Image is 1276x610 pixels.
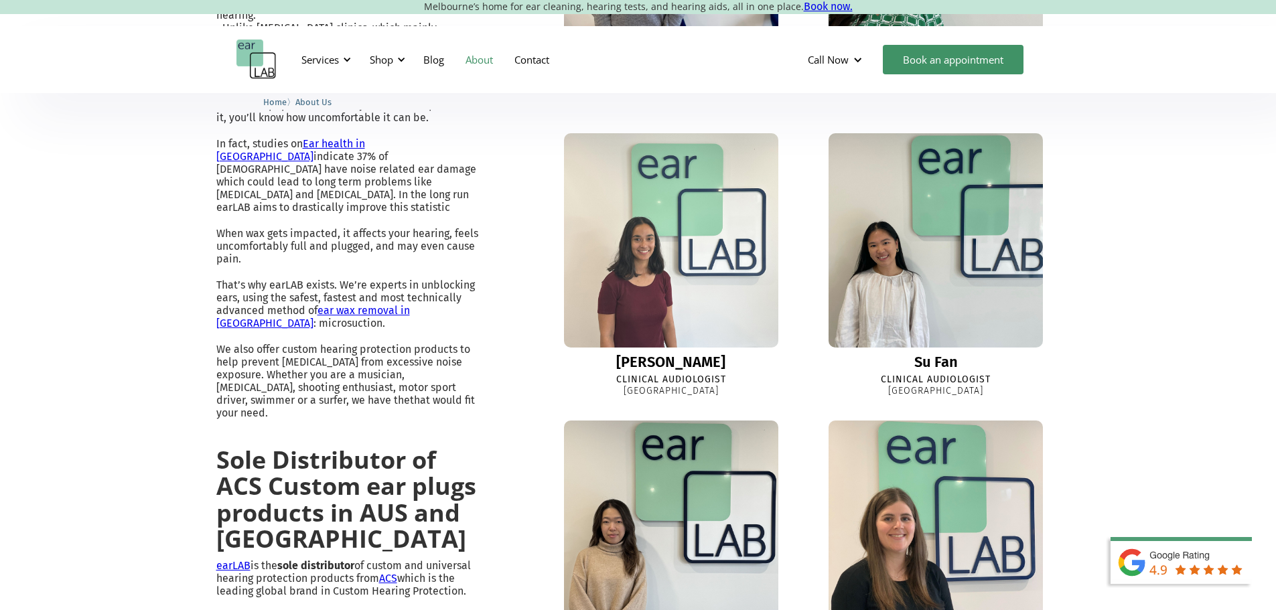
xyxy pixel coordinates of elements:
[295,97,332,107] span: About Us
[624,386,719,397] div: [GEOGRAPHIC_DATA]
[616,354,725,370] div: [PERSON_NAME]
[812,133,1060,397] a: Su FanSu FanClinical Audiologist[GEOGRAPHIC_DATA]
[293,40,355,80] div: Services
[216,137,365,163] a: Ear health in [GEOGRAPHIC_DATA]
[379,572,397,585] a: ACS
[370,53,393,66] div: Shop
[263,97,287,107] span: Home
[881,374,991,386] div: Clinical Audiologist
[455,40,504,79] a: About
[362,40,409,80] div: Shop
[797,40,876,80] div: Call Now
[216,559,251,572] a: earLAB
[216,447,484,552] h2: Sole Distributor of ACS Custom ear plugs products in AUS and [GEOGRAPHIC_DATA]
[413,40,455,79] a: Blog
[263,95,295,109] li: 〉
[829,133,1043,348] img: Su Fan
[504,40,560,79] a: Contact
[236,40,277,80] a: home
[914,354,958,370] div: Su Fan
[883,45,1023,74] a: Book an appointment
[263,95,287,108] a: Home
[564,133,778,348] img: Ella
[808,53,849,66] div: Call Now
[616,374,726,386] div: Clinical Audiologist
[301,53,339,66] div: Services
[277,559,354,572] strong: sole distributor
[888,386,983,397] div: [GEOGRAPHIC_DATA]
[295,95,332,108] a: About Us
[216,304,410,329] a: ear wax removal in [GEOGRAPHIC_DATA]
[547,133,795,397] a: Ella[PERSON_NAME]Clinical Audiologist[GEOGRAPHIC_DATA]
